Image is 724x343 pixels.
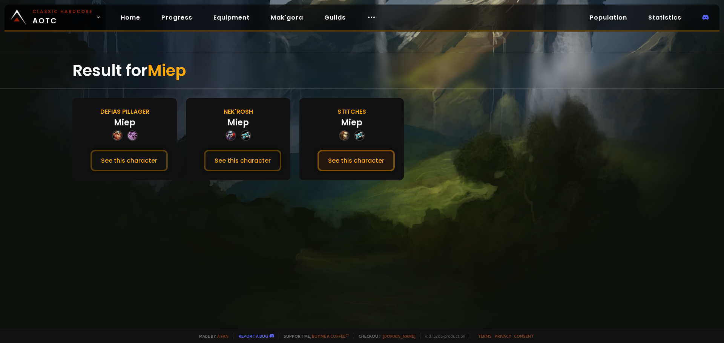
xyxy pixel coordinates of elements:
a: Consent [514,333,534,339]
a: Buy me a coffee [312,333,349,339]
button: See this character [204,150,281,171]
a: Equipment [207,10,256,25]
span: Checkout [354,333,416,339]
div: Defias Pillager [100,107,149,116]
a: Statistics [642,10,687,25]
a: Classic HardcoreAOTC [5,5,106,30]
div: Result for [72,53,652,88]
div: Miep [341,116,362,129]
a: Guilds [318,10,352,25]
a: Home [115,10,146,25]
button: See this character [318,150,395,171]
a: Privacy [495,333,511,339]
span: Support me, [279,333,349,339]
span: AOTC [32,8,93,26]
div: Nek'Rosh [224,107,253,116]
span: v. d752d5 - production [420,333,465,339]
a: Population [584,10,633,25]
a: Terms [478,333,492,339]
span: Made by [195,333,229,339]
div: Miep [114,116,135,129]
a: Report a bug [239,333,268,339]
a: [DOMAIN_NAME] [383,333,416,339]
small: Classic Hardcore [32,8,93,15]
div: Miep [227,116,249,129]
span: Miep [147,59,186,82]
div: Stitches [337,107,366,116]
a: Mak'gora [265,10,309,25]
button: See this character [90,150,168,171]
a: a fan [217,333,229,339]
a: Progress [155,10,198,25]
